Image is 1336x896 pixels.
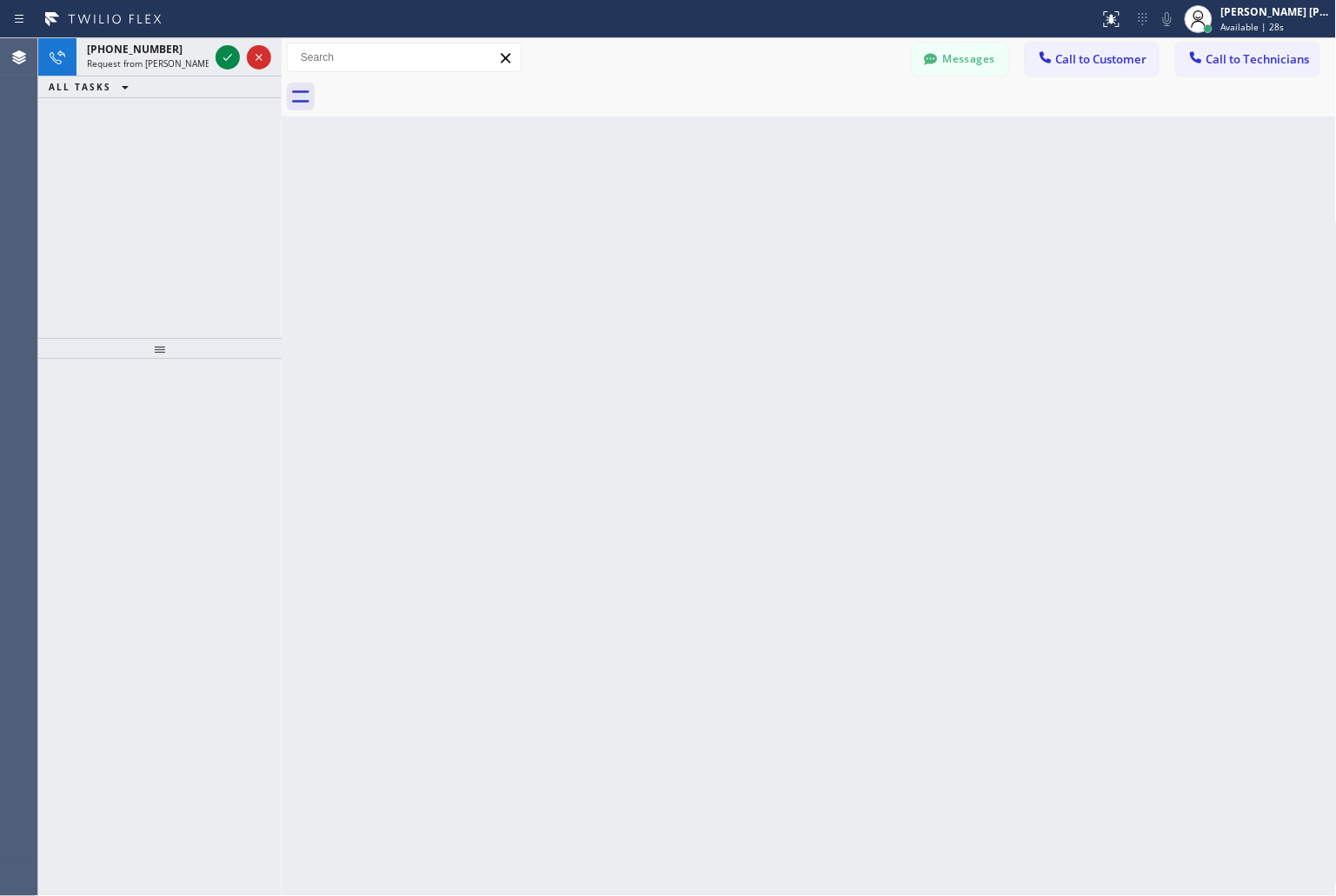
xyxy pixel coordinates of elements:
button: Accept [216,45,240,70]
span: Call to Technicians [1206,51,1310,67]
input: Search [288,43,521,71]
div: [PERSON_NAME] [PERSON_NAME] [1221,4,1331,19]
button: Reject [247,45,271,70]
span: ALL TASKS [49,81,111,93]
span: [PHONE_NUMBER] [87,42,183,56]
button: Call to Customer [1026,43,1159,76]
span: Call to Customer [1056,51,1147,67]
span: Available | 28s [1221,21,1285,33]
button: Mute [1155,7,1180,31]
button: ALL TASKS [38,76,146,97]
button: Messages [913,43,1008,76]
span: Request from [PERSON_NAME] (direct) [87,57,245,70]
button: Call to Technicians [1176,43,1319,76]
